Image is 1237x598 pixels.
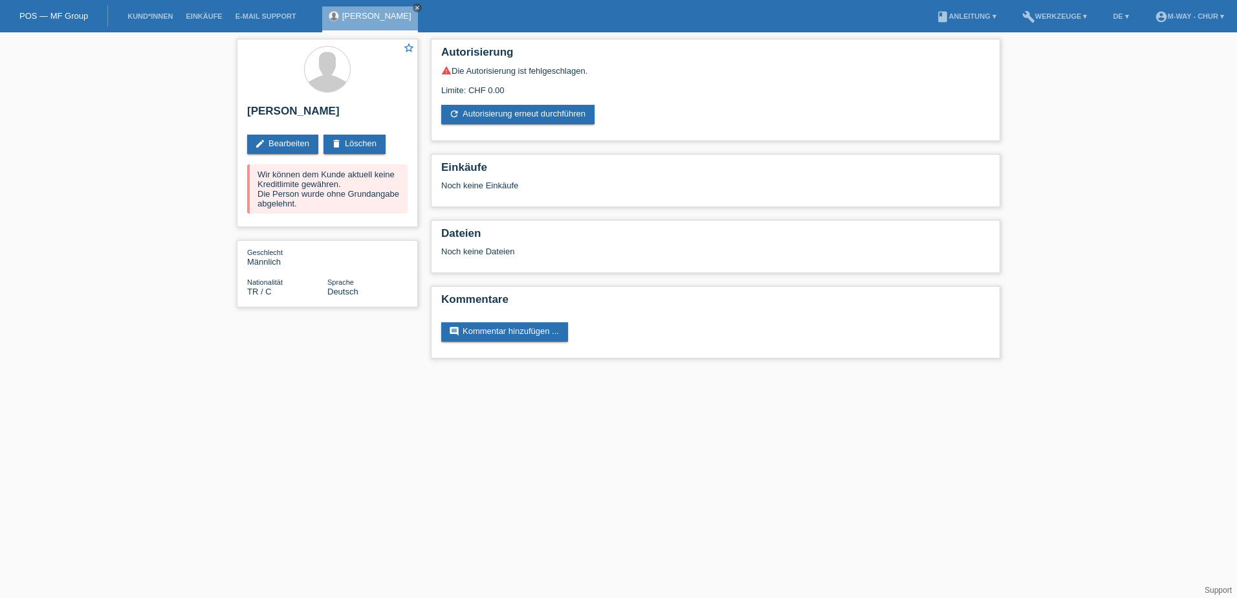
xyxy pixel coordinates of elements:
a: close [413,3,422,12]
div: Noch keine Einkäufe [441,181,990,200]
div: Die Autorisierung ist fehlgeschlagen. [441,65,990,76]
div: Limite: CHF 0.00 [441,76,990,95]
a: bookAnleitung ▾ [930,12,1003,20]
h2: Dateien [441,227,990,247]
a: Kund*innen [121,12,179,20]
a: DE ▾ [1106,12,1135,20]
i: warning [441,65,452,76]
a: editBearbeiten [247,135,318,154]
a: buildWerkzeuge ▾ [1016,12,1094,20]
div: Männlich [247,247,327,267]
a: Support [1205,586,1232,595]
i: comment [449,326,459,337]
a: [PERSON_NAME] [342,11,411,21]
a: Einkäufe [179,12,228,20]
span: Geschlecht [247,249,283,256]
h2: Kommentare [441,293,990,313]
h2: Autorisierung [441,46,990,65]
i: star_border [403,42,415,54]
i: refresh [449,109,459,119]
i: delete [331,138,342,149]
a: account_circlem-way - Chur ▾ [1148,12,1231,20]
i: edit [255,138,265,149]
a: star_border [403,42,415,56]
span: Deutsch [327,287,358,296]
div: Noch keine Dateien [441,247,837,256]
a: commentKommentar hinzufügen ... [441,322,568,342]
a: refreshAutorisierung erneut durchführen [441,105,595,124]
h2: [PERSON_NAME] [247,105,408,124]
i: close [414,5,421,11]
span: Sprache [327,278,354,286]
i: build [1022,10,1035,23]
i: account_circle [1155,10,1168,23]
i: book [936,10,949,23]
span: Türkei / C / 17.02.1980 [247,287,272,296]
span: Nationalität [247,278,283,286]
a: POS — MF Group [19,11,88,21]
div: Wir können dem Kunde aktuell keine Kreditlimite gewähren. Die Person wurde ohne Grundangabe abgel... [247,164,408,214]
a: E-Mail Support [229,12,303,20]
h2: Einkäufe [441,161,990,181]
a: deleteLöschen [323,135,386,154]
